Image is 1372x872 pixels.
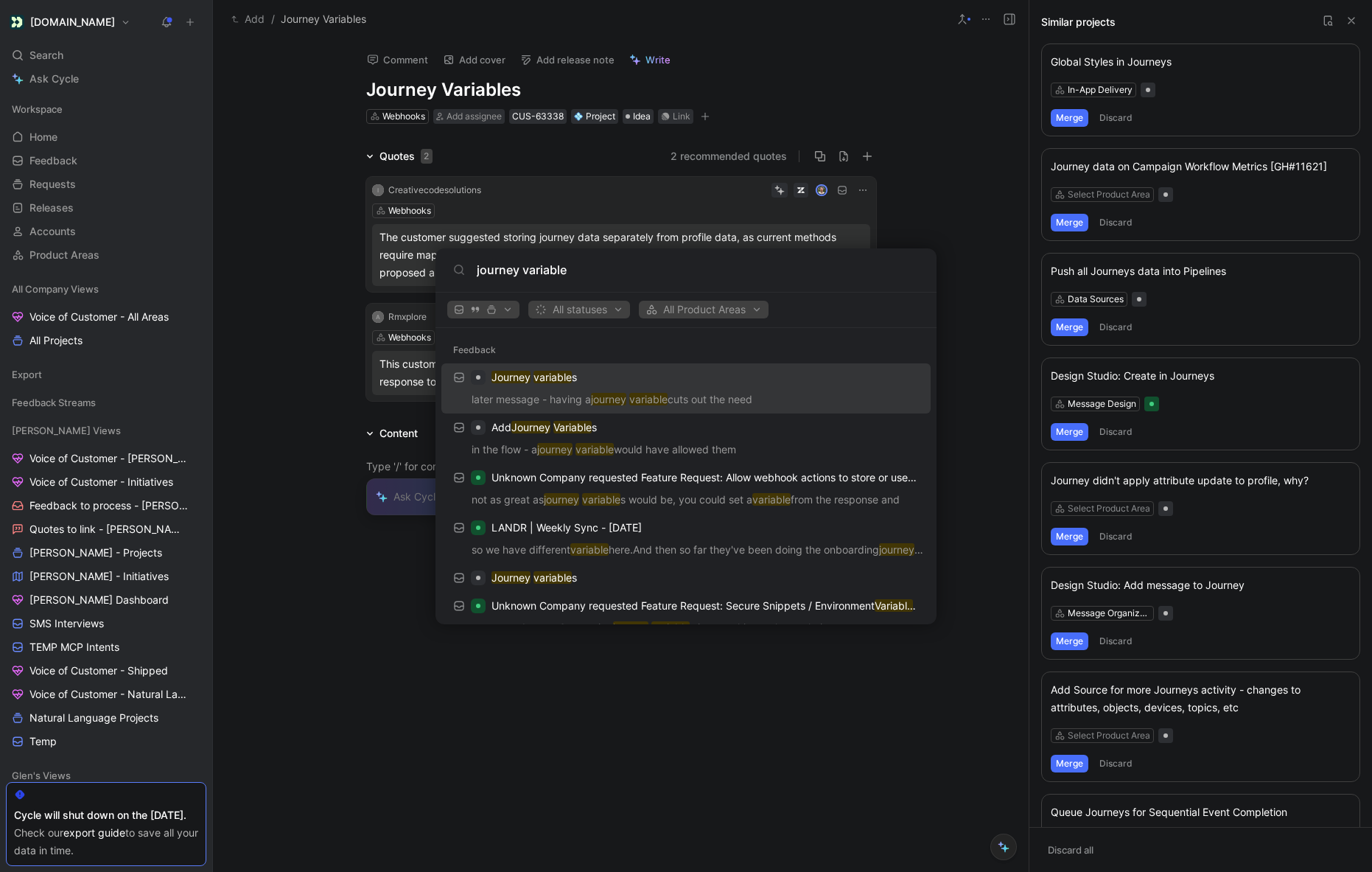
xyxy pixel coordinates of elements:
[491,597,919,615] p: Unknown Company requested Feature Request: Secure Snippets / Environment s for API Credentials [G...
[491,369,577,386] p: s
[575,443,614,456] mark: variable
[491,521,642,534] span: LANDR | Weekly Sync - [DATE]
[582,493,620,506] mark: variable
[511,421,550,433] mark: Journey
[544,493,579,506] mark: journey
[446,541,926,563] p: so we have different here.And then so far they've been doing the onboarding when I was, before
[477,261,919,279] input: Type a command or search anything
[752,493,791,506] mark: variable
[446,391,926,413] p: later message - having a cuts out the need
[535,301,623,318] span: All statuses
[639,301,769,318] button: All Product Areas
[533,371,572,383] mark: variable
[491,471,1043,484] span: Unknown Company requested Feature Request: Allow webhook actions to store or use response errors ...
[441,564,931,592] a: Journey variables
[441,414,931,464] a: AddJourney Variablesin the flow - ajourney variablewould have allowed them
[651,621,690,634] mark: variable
[446,491,926,513] p: not as great as s would be, you could set a from the response and
[528,301,630,318] button: All statuses
[446,441,926,463] p: in the flow - a would have allowed them
[537,443,573,456] mark: journey
[879,543,914,556] mark: journey
[533,571,572,584] mark: variable
[591,393,626,405] mark: journey
[441,363,931,414] a: Journey variableslater message - having ajourney variablecuts out the need
[441,464,931,514] a: Unknown Company requested Feature Request: Allow webhook actions to store or use response errors ...
[553,421,592,433] mark: Variable
[441,592,931,642] a: Unknown Company requested Feature Request: Secure Snippets / EnvironmentVariables for API Credent...
[441,514,931,564] a: LANDR | Weekly Sync - [DATE]so we have differentvariablehere.And then so far they've been doing t...
[491,419,597,436] p: Add s
[435,337,937,363] div: Feedback
[875,599,913,612] mark: Variable
[491,371,531,383] mark: Journey
[491,569,577,587] p: s
[613,621,648,634] mark: journey
[629,393,668,405] mark: variable
[446,619,926,641] p: response data to. Supporting s is something we're exploring
[491,571,531,584] mark: Journey
[570,543,609,556] mark: variable
[645,301,762,318] span: All Product Areas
